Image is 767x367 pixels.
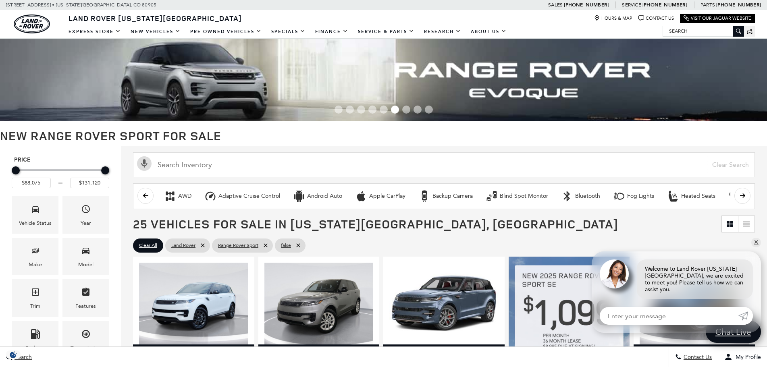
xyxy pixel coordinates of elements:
[293,190,305,202] div: Android Auto
[564,2,609,8] a: [PHONE_NUMBER]
[14,156,107,164] h5: Price
[164,190,176,202] div: AWD
[335,106,343,114] span: Go to slide 1
[178,193,191,200] div: AWD
[133,344,254,353] div: 360° WalkAround/Features
[137,156,152,171] svg: Click to toggle on voice search
[12,196,58,234] div: VehicleVehicle Status
[638,15,674,21] a: Contact Us
[137,188,154,204] button: scroll left
[307,193,342,200] div: Android Auto
[357,106,365,114] span: Go to slide 3
[548,2,563,8] span: Sales
[575,193,600,200] div: Bluetooth
[31,244,40,260] span: Make
[81,202,91,219] span: Year
[126,25,185,39] a: New Vehicles
[6,2,156,8] a: [STREET_ADDRESS] • [US_STATE][GEOGRAPHIC_DATA], CO 80905
[351,188,410,205] button: Apple CarPlayApple CarPlay
[368,106,376,114] span: Go to slide 4
[734,188,750,204] button: scroll right
[402,106,410,114] span: Go to slide 7
[19,219,52,228] div: Vehicle Status
[64,13,247,23] a: Land Rover [US_STATE][GEOGRAPHIC_DATA]
[700,2,715,8] span: Parts
[139,241,157,251] span: Clear All
[728,190,740,202] div: Keyless Entry
[355,190,367,202] div: Apple CarPlay
[62,196,109,234] div: YearYear
[414,188,477,205] button: Backup CameraBackup Camera
[75,302,96,311] div: Features
[663,188,720,205] button: Heated SeatsHeated Seats
[31,285,40,302] span: Trim
[627,193,654,200] div: Fog Lights
[12,164,109,188] div: Price
[732,354,761,361] span: My Profile
[78,260,94,269] div: Model
[663,26,744,36] input: Search
[637,259,753,299] div: Welcome to Land Rover [US_STATE][GEOGRAPHIC_DATA], we are excited to meet you! Please tell us how...
[70,178,109,188] input: Maximum
[31,202,40,219] span: Vehicle
[12,279,58,317] div: TrimTrim
[204,190,216,202] div: Adaptive Cruise Control
[600,259,629,288] img: Agent profile photo
[14,15,50,33] img: Land Rover
[4,350,23,359] section: Click to Open Cookie Consent Modal
[594,15,632,21] a: Hours & Map
[418,190,430,202] div: Backup Camera
[380,106,388,114] span: Go to slide 5
[681,193,715,200] div: Heated Seats
[160,188,196,205] button: AWDAWD
[30,302,40,311] div: Trim
[81,327,91,344] span: Transmission
[62,279,109,317] div: FeaturesFeatures
[718,347,767,367] button: Open user profile menu
[716,2,761,8] a: [PHONE_NUMBER]
[414,106,422,114] span: Go to slide 8
[185,25,266,39] a: Pre-Owned Vehicles
[481,188,553,205] button: Blind Spot MonitorBlind Spot Monitor
[383,344,505,353] div: Features
[64,25,511,39] nav: Main Navigation
[4,350,23,359] img: Opt-Out Icon
[139,263,248,344] img: 2025 Land Rover Range Rover Sport SE
[557,188,605,205] button: BluetoothBluetooth
[69,13,242,23] span: Land Rover [US_STATE][GEOGRAPHIC_DATA]
[346,106,354,114] span: Go to slide 2
[171,241,195,251] span: Land Rover
[667,190,679,202] div: Heated Seats
[425,106,433,114] span: Go to slide 9
[81,219,91,228] div: Year
[622,2,641,8] span: Service
[12,166,20,174] div: Minimum Price
[264,263,374,344] img: 2025 Land Rover Range Rover Sport SE
[684,15,751,21] a: Visit Our Jaguar Website
[561,190,573,202] div: Bluetooth
[266,25,310,39] a: Specials
[738,307,753,325] a: Submit
[289,188,347,205] button: Android AutoAndroid Auto
[613,190,625,202] div: Fog Lights
[432,193,473,200] div: Backup Camera
[12,321,58,359] div: FueltypeFueltype
[14,15,50,33] a: land-rover
[101,166,109,174] div: Maximum Price
[62,321,109,359] div: TransmissionTransmission
[81,244,91,260] span: Model
[31,327,40,344] span: Fueltype
[12,178,51,188] input: Minimum
[71,344,101,352] div: Transmission
[466,25,511,39] a: About Us
[133,216,618,232] span: 25 Vehicles for Sale in [US_STATE][GEOGRAPHIC_DATA], [GEOGRAPHIC_DATA]
[391,106,399,114] span: Go to slide 6
[64,25,126,39] a: EXPRESS STORE
[369,193,405,200] div: Apple CarPlay
[389,263,499,344] img: 2025 Land Rover Range Rover Sport SE
[500,193,548,200] div: Blind Spot Monitor
[25,344,46,352] div: Fueltype
[281,241,291,251] span: false
[310,25,353,39] a: Finance
[419,25,466,39] a: Research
